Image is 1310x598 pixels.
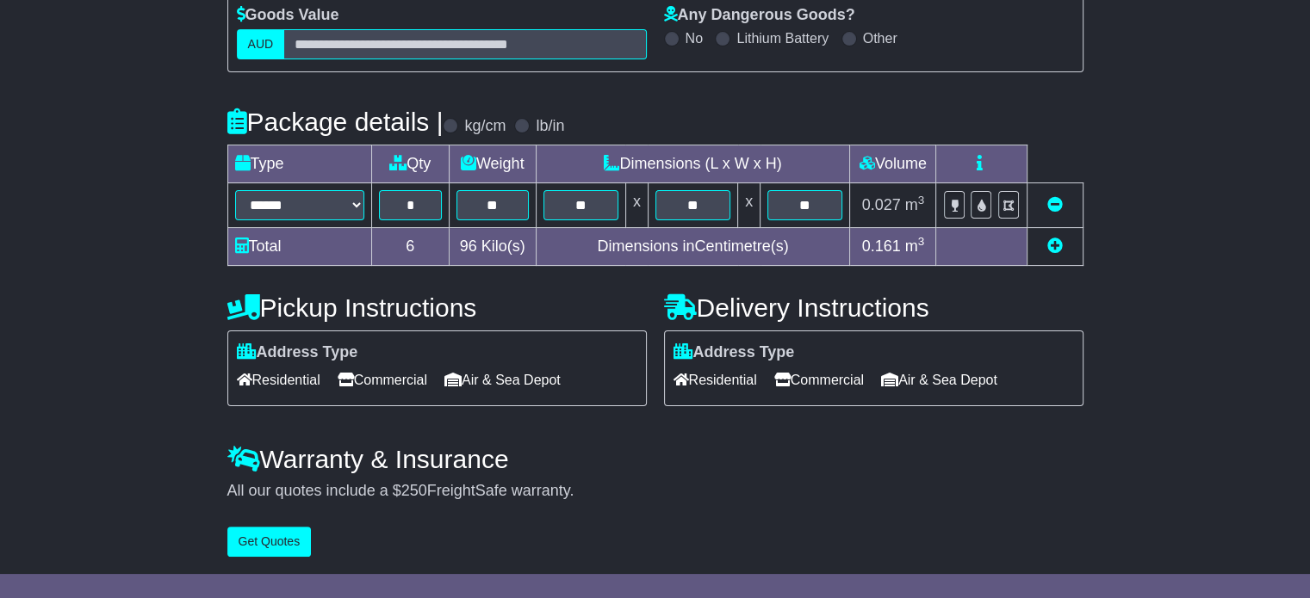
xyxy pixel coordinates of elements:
[625,183,648,228] td: x
[850,145,936,183] td: Volume
[227,445,1083,473] h4: Warranty & Insurance
[227,293,647,322] h4: Pickup Instructions
[371,228,449,266] td: 6
[918,194,925,207] sup: 3
[227,527,312,557] button: Get Quotes
[237,367,320,393] span: Residential
[918,235,925,248] sup: 3
[686,30,703,46] label: No
[227,482,1083,501] div: All our quotes include a $ FreightSafe warranty.
[449,145,536,183] td: Weight
[774,367,864,393] span: Commercial
[227,145,371,183] td: Type
[237,6,339,25] label: Goods Value
[444,367,561,393] span: Air & Sea Depot
[371,145,449,183] td: Qty
[905,196,925,213] span: m
[1047,237,1063,255] a: Add new item
[227,228,371,266] td: Total
[401,482,427,499] span: 250
[674,367,757,393] span: Residential
[736,30,829,46] label: Lithium Battery
[449,228,536,266] td: Kilo(s)
[862,196,901,213] span: 0.027
[536,117,564,136] label: lb/in
[881,367,997,393] span: Air & Sea Depot
[460,237,477,255] span: 96
[227,108,444,136] h4: Package details |
[664,6,855,25] label: Any Dangerous Goods?
[738,183,761,228] td: x
[862,237,901,255] span: 0.161
[674,343,795,362] label: Address Type
[464,117,506,136] label: kg/cm
[905,237,925,255] span: m
[536,228,850,266] td: Dimensions in Centimetre(s)
[664,293,1083,322] h4: Delivery Instructions
[863,30,897,46] label: Other
[237,343,358,362] label: Address Type
[1047,196,1063,213] a: Remove this item
[338,367,427,393] span: Commercial
[536,145,850,183] td: Dimensions (L x W x H)
[237,29,285,59] label: AUD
